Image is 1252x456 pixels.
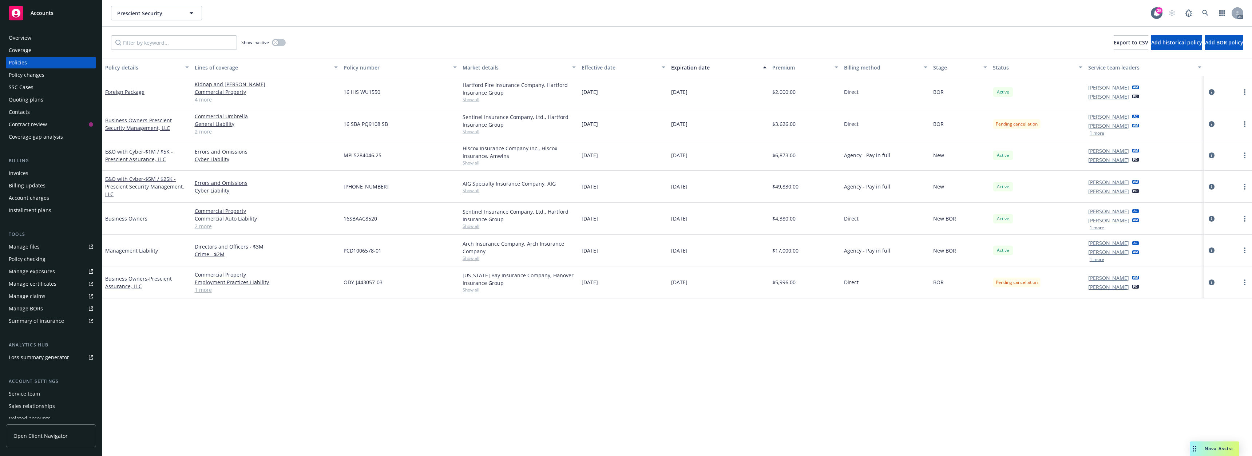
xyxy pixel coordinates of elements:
[993,64,1074,71] div: Status
[463,64,568,71] div: Market details
[6,303,96,314] a: Manage BORs
[933,247,956,254] span: New BOR
[1088,156,1129,164] a: [PERSON_NAME]
[844,183,890,190] span: Agency - Pay in full
[105,148,173,163] span: - $1M / $5K - Prescient Assurance, LLC
[933,151,944,159] span: New
[9,241,40,253] div: Manage files
[1207,278,1216,287] a: circleInformation
[1181,6,1196,20] a: Report a Bug
[6,180,96,191] a: Billing updates
[772,64,830,71] div: Premium
[9,131,63,143] div: Coverage gap analysis
[1205,39,1243,46] span: Add BOR policy
[933,215,956,222] span: New BOR
[1114,39,1148,46] span: Export to CSV
[9,400,55,412] div: Sales relationships
[344,151,381,159] span: MPL5284046.25
[6,278,96,290] a: Manage certificates
[195,88,338,96] a: Commercial Property
[671,215,688,222] span: [DATE]
[1207,151,1216,160] a: circleInformation
[582,120,598,128] span: [DATE]
[582,278,598,286] span: [DATE]
[105,247,158,254] a: Management Liability
[105,148,173,163] a: E&O with Cyber
[31,10,54,16] span: Accounts
[344,183,389,190] span: [PHONE_NUMBER]
[344,64,449,71] div: Policy number
[6,44,96,56] a: Coverage
[1240,278,1249,287] a: more
[195,271,338,278] a: Commercial Property
[844,88,859,96] span: Direct
[463,180,576,187] div: AIG Specialty Insurance Company, AIG
[9,266,55,277] div: Manage exposures
[463,240,576,255] div: Arch Insurance Company, Arch Insurance Company
[1088,147,1129,155] a: [PERSON_NAME]
[844,278,859,286] span: Direct
[9,205,51,216] div: Installment plans
[1090,131,1104,135] button: 1 more
[6,266,96,277] a: Manage exposures
[996,152,1010,159] span: Active
[105,88,144,95] a: Foreign Package
[9,290,45,302] div: Manage claims
[9,32,31,44] div: Overview
[9,315,64,327] div: Summary of insurance
[990,59,1085,76] button: Status
[1088,207,1129,215] a: [PERSON_NAME]
[6,205,96,216] a: Installment plans
[463,81,576,96] div: Hartford Fire Insurance Company, Hartford Insurance Group
[9,192,49,204] div: Account charges
[6,57,96,68] a: Policies
[671,151,688,159] span: [DATE]
[105,175,184,198] span: - $5M / $25K - Prescient Security Management, LLC
[933,88,944,96] span: BOR
[6,341,96,349] div: Analytics hub
[195,207,338,215] a: Commercial Property
[344,120,388,128] span: 16 SBA PQ9108 SB
[1088,113,1129,120] a: [PERSON_NAME]
[772,151,796,159] span: $6,873.00
[1190,441,1199,456] div: Drag to move
[1088,239,1129,247] a: [PERSON_NAME]
[9,180,45,191] div: Billing updates
[195,80,338,88] a: Kidnap and [PERSON_NAME]
[933,64,979,71] div: Stage
[1156,7,1162,14] div: 35
[9,106,30,118] div: Contacts
[9,278,56,290] div: Manage certificates
[933,183,944,190] span: New
[344,278,383,286] span: ODY-J443057-03
[344,247,381,254] span: PCD1006578-01
[996,121,1038,127] span: Pending cancellation
[6,82,96,93] a: SSC Cases
[1215,6,1229,20] a: Switch app
[105,275,172,290] span: - Prescient Assurance, LLC
[463,287,576,293] span: Show all
[1207,88,1216,96] a: circleInformation
[671,88,688,96] span: [DATE]
[195,286,338,294] a: 1 more
[195,120,338,128] a: General Liability
[582,151,598,159] span: [DATE]
[195,187,338,194] a: Cyber Liability
[9,352,69,363] div: Loss summary generator
[105,117,172,131] span: - Prescient Security Management, LLC
[105,117,172,131] a: Business Owners
[105,215,147,222] a: Business Owners
[996,279,1038,286] span: Pending cancellation
[241,39,269,45] span: Show inactive
[1240,214,1249,223] a: more
[1090,226,1104,230] button: 1 more
[844,120,859,128] span: Direct
[195,155,338,163] a: Cyber Liability
[1088,187,1129,195] a: [PERSON_NAME]
[6,388,96,400] a: Service team
[195,96,338,103] a: 4 more
[996,215,1010,222] span: Active
[111,6,202,20] button: Prescient Security
[6,413,96,424] a: Related accounts
[1205,35,1243,50] button: Add BOR policy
